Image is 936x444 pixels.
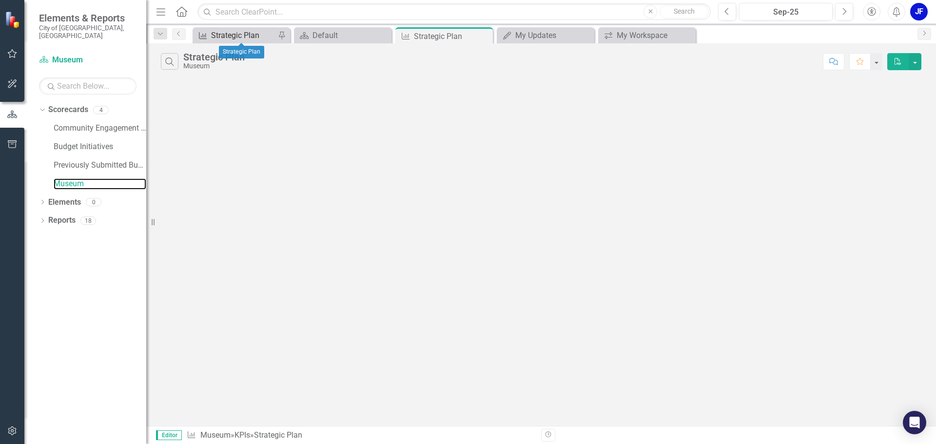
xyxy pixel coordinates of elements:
[742,6,829,18] div: Sep-25
[200,430,231,440] a: Museum
[660,5,708,19] button: Search
[86,198,101,206] div: 0
[156,430,182,440] span: Editor
[312,29,389,41] div: Default
[187,430,534,441] div: » »
[195,29,275,41] a: Strategic Plan
[183,62,245,70] div: Museum
[739,3,833,20] button: Sep-25
[674,7,695,15] span: Search
[48,215,76,226] a: Reports
[5,11,22,28] img: ClearPoint Strategy
[39,24,136,40] small: City of [GEOGRAPHIC_DATA], [GEOGRAPHIC_DATA]
[54,141,146,153] a: Budget Initiatives
[296,29,389,41] a: Default
[93,106,109,114] div: 4
[254,430,302,440] div: Strategic Plan
[80,216,96,225] div: 18
[54,123,146,134] a: Community Engagement & Emergency Preparedness
[903,411,926,434] div: Open Intercom Messenger
[617,29,693,41] div: My Workspace
[48,104,88,116] a: Scorecards
[219,46,264,58] div: Strategic Plan
[39,12,136,24] span: Elements & Reports
[499,29,592,41] a: My Updates
[48,197,81,208] a: Elements
[515,29,592,41] div: My Updates
[183,52,245,62] div: Strategic Plan
[234,430,250,440] a: KPIs
[39,77,136,95] input: Search Below...
[414,30,490,42] div: Strategic Plan
[54,160,146,171] a: Previously Submitted Budget Initiatives
[197,3,711,20] input: Search ClearPoint...
[54,178,146,190] a: Museum
[910,3,928,20] button: JF
[601,29,693,41] a: My Workspace
[211,29,275,41] div: Strategic Plan
[39,55,136,66] a: Museum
